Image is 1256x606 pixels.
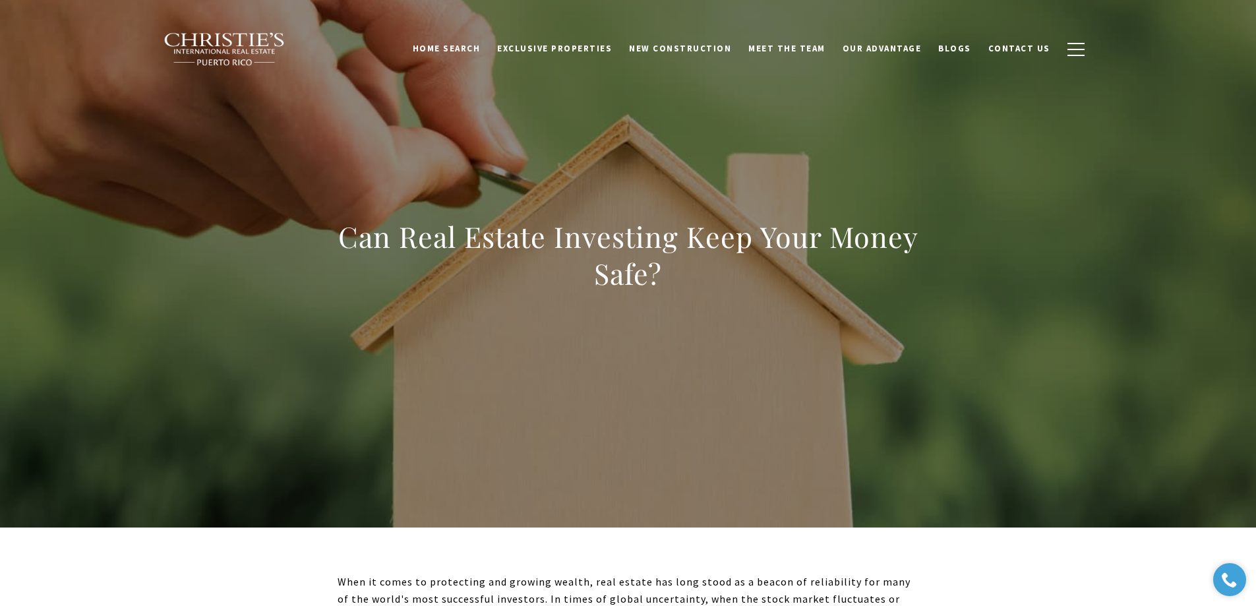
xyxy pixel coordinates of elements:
span: New Construction [629,43,731,54]
a: Meet the Team [740,36,834,61]
a: New Construction [620,36,740,61]
span: Exclusive Properties [497,43,612,54]
span: Contact Us [988,43,1050,54]
a: Our Advantage [834,36,930,61]
h1: Can Real Estate Investing Keep Your Money Safe? [338,218,919,292]
span: Blogs [938,43,971,54]
span: Our Advantage [843,43,922,54]
img: Christie's International Real Estate black text logo [164,32,286,67]
a: Home Search [404,36,489,61]
a: Blogs [930,36,980,61]
a: Exclusive Properties [489,36,620,61]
